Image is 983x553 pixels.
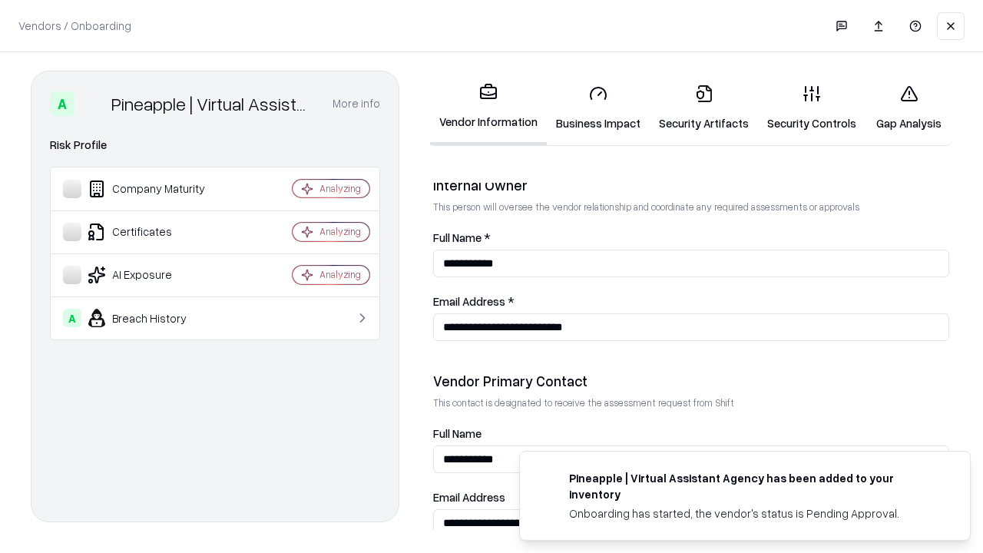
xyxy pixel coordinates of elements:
div: A [63,309,81,327]
div: Analyzing [319,182,361,195]
label: Email Address [433,492,949,503]
p: Vendors / Onboarding [18,18,131,34]
a: Business Impact [547,72,650,144]
button: More info [333,90,380,118]
a: Security Artifacts [650,72,758,144]
img: trypineapple.com [538,470,557,488]
p: This contact is designated to receive the assessment request from Shift [433,396,949,409]
a: Vendor Information [430,71,547,145]
div: Pineapple | Virtual Assistant Agency [111,91,314,116]
div: Breach History [63,309,247,327]
label: Full Name [433,428,949,439]
div: Risk Profile [50,136,380,154]
img: Pineapple | Virtual Assistant Agency [81,91,105,116]
div: Onboarding has started, the vendor's status is Pending Approval. [569,505,933,522]
label: Full Name * [433,232,949,243]
div: A [50,91,74,116]
div: Internal Owner [433,176,949,194]
a: Security Controls [758,72,866,144]
a: Gap Analysis [866,72,952,144]
div: Pineapple | Virtual Assistant Agency has been added to your inventory [569,470,933,502]
div: AI Exposure [63,266,247,284]
div: Certificates [63,223,247,241]
div: Company Maturity [63,180,247,198]
div: Vendor Primary Contact [433,372,949,390]
div: Analyzing [319,268,361,281]
div: Analyzing [319,225,361,238]
p: This person will oversee the vendor relationship and coordinate any required assessments or appro... [433,200,949,214]
label: Email Address * [433,296,949,307]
